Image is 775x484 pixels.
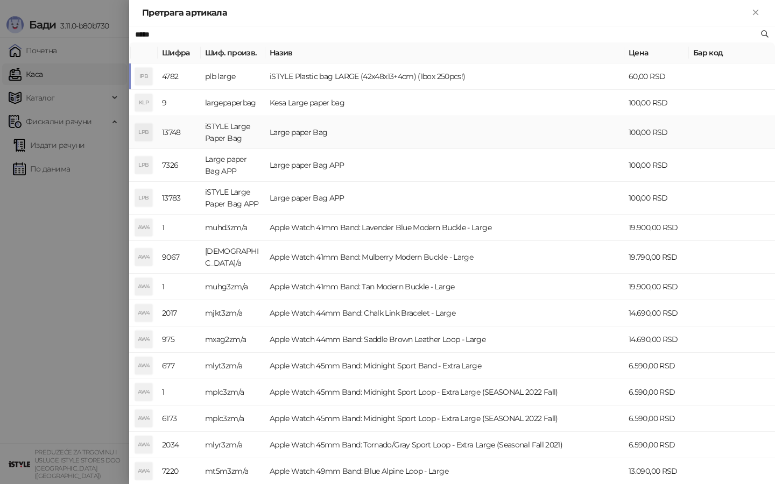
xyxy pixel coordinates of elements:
[624,215,689,241] td: 19.900,00 RSD
[158,63,201,90] td: 4782
[201,379,265,405] td: mplc3zm/a
[158,326,201,353] td: 975
[624,405,689,432] td: 6.590,00 RSD
[265,116,624,149] td: Large paper Bag
[158,353,201,379] td: 677
[201,353,265,379] td: mlyt3zm/a
[624,241,689,274] td: 19.790,00 RSD
[135,219,152,236] div: AW4
[201,274,265,300] td: muhg3zm/a
[265,300,624,326] td: Apple Watch 44mm Band: Chalk Link Bracelet - Large
[689,42,775,63] th: Бар код
[158,241,201,274] td: 9067
[158,300,201,326] td: 2017
[624,300,689,326] td: 14.690,00 RSD
[158,42,201,63] th: Шифра
[201,42,265,63] th: Шиф. произв.
[749,6,762,19] button: Close
[624,182,689,215] td: 100,00 RSD
[158,182,201,215] td: 13783
[201,241,265,274] td: [DEMOGRAPHIC_DATA]/a
[624,274,689,300] td: 19.900,00 RSD
[158,274,201,300] td: 1
[158,432,201,458] td: 2034
[624,42,689,63] th: Цена
[135,462,152,480] div: AW4
[265,63,624,90] td: iSTYLE Plastic bag LARGE (42x48x13+4cm) (1box 250pcs!)
[624,432,689,458] td: 6.590,00 RSD
[158,149,201,182] td: 7326
[158,405,201,432] td: 6173
[265,274,624,300] td: Apple Watch 41mm Band: Tan Modern Buckle - Large
[135,304,152,322] div: AW4
[201,300,265,326] td: mjkt3zm/a
[201,432,265,458] td: mlyr3zm/a
[135,189,152,207] div: LPB
[624,63,689,90] td: 60,00 RSD
[135,248,152,266] div: AW4
[201,63,265,90] td: plb large
[265,241,624,274] td: Apple Watch 41mm Band: Mulberry Modern Buckle - Large
[135,383,152,401] div: AW4
[201,405,265,432] td: mplc3zm/a
[624,116,689,149] td: 100,00 RSD
[135,436,152,453] div: AW4
[201,326,265,353] td: mxag2zm/a
[624,379,689,405] td: 6.590,00 RSD
[265,90,624,116] td: Kesa Large paper bag
[265,42,624,63] th: Назив
[201,116,265,149] td: iSTYLE Large Paper Bag
[158,90,201,116] td: 9
[624,149,689,182] td: 100,00 RSD
[265,326,624,353] td: Apple Watch 44mm Band: Saddle Brown Leather Loop - Large
[265,149,624,182] td: Large paper Bag APP
[201,90,265,116] td: largepaperbag
[624,326,689,353] td: 14.690,00 RSD
[265,379,624,405] td: Apple Watch 45mm Band: Midnight Sport Loop - Extra Large (SEASONAL 2022 Fall)
[135,357,152,374] div: AW4
[265,353,624,379] td: Apple Watch 45mm Band: Midnight Sport Band - Extra Large
[135,94,152,111] div: KLP
[158,379,201,405] td: 1
[142,6,749,19] div: Претрага артикала
[201,182,265,215] td: iSTYLE Large Paper Bag APP
[265,215,624,241] td: Apple Watch 41mm Band: Lavender Blue Modern Buckle - Large
[135,410,152,427] div: AW4
[265,432,624,458] td: Apple Watch 45mm Band: Tornado/Gray Sport Loop - Extra Large (Seasonal Fall 2021)
[135,278,152,295] div: AW4
[265,182,624,215] td: Large paper Bag APP
[158,215,201,241] td: 1
[624,353,689,379] td: 6.590,00 RSD
[135,124,152,141] div: LPB
[158,116,201,149] td: 13748
[265,405,624,432] td: Apple Watch 45mm Band: Midnight Sport Loop - Extra Large (SEASONAL 2022 Fall)
[135,156,152,174] div: LPB
[135,68,152,85] div: IPB
[135,331,152,348] div: AW4
[624,90,689,116] td: 100,00 RSD
[201,215,265,241] td: muhd3zm/a
[201,149,265,182] td: Large paper Bag APP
